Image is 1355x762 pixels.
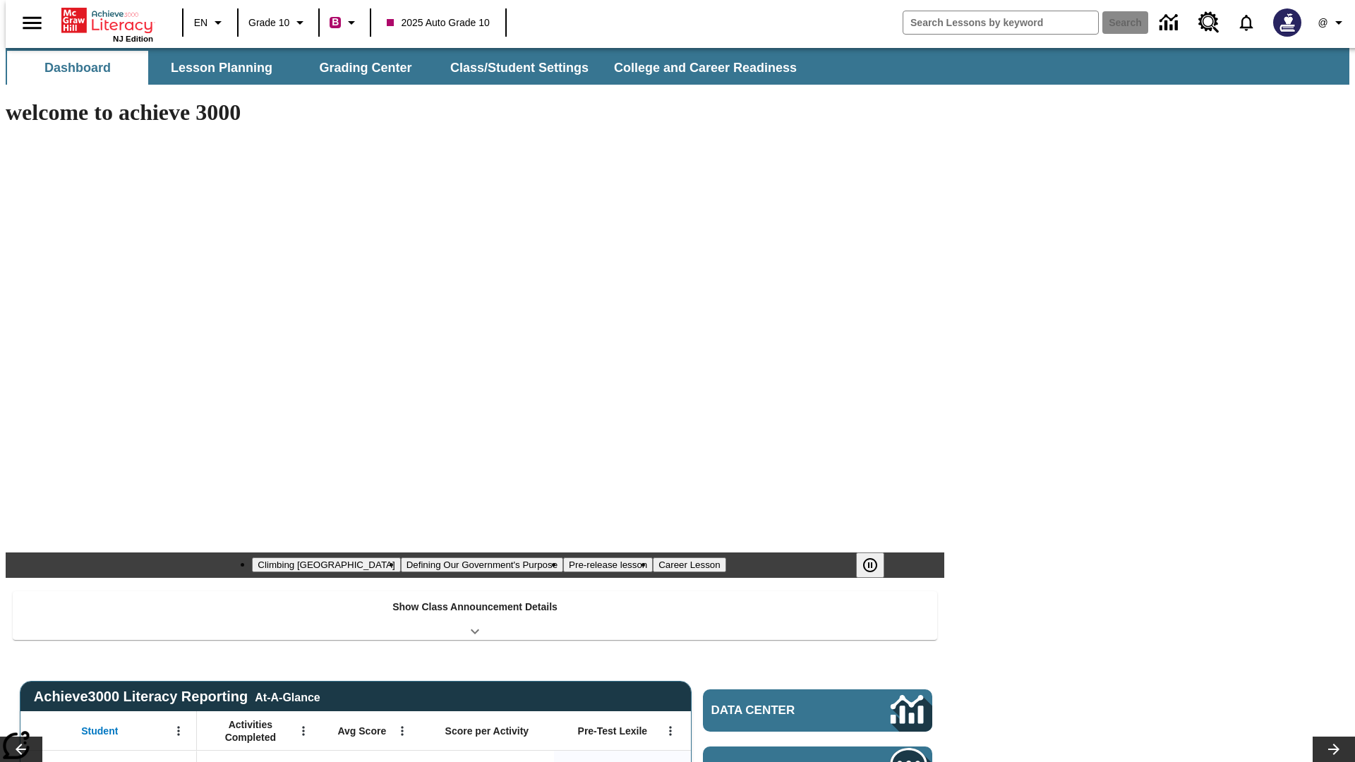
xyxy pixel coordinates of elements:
input: search field [903,11,1098,34]
button: Boost Class color is violet red. Change class color [324,10,366,35]
button: Profile/Settings [1310,10,1355,35]
a: Home [61,6,153,35]
img: Avatar [1273,8,1301,37]
button: Pause [856,552,884,578]
div: Show Class Announcement Details [13,591,937,640]
button: Select a new avatar [1265,4,1310,41]
span: Achieve3000 Literacy Reporting [34,689,320,705]
span: NJ Edition [113,35,153,43]
div: Home [61,5,153,43]
a: Data Center [703,689,932,732]
button: Open Menu [660,720,681,742]
button: Slide 2 Defining Our Government's Purpose [401,557,563,572]
div: Pause [856,552,898,578]
div: At-A-Glance [255,689,320,704]
div: SubNavbar [6,48,1349,85]
button: Slide 4 Career Lesson [653,557,725,572]
span: @ [1318,16,1327,30]
h1: welcome to achieve 3000 [6,99,944,126]
span: B [332,13,339,31]
button: Lesson Planning [151,51,292,85]
button: Open Menu [293,720,314,742]
span: Data Center [711,703,843,718]
p: Show Class Announcement Details [392,600,558,615]
span: 2025 Auto Grade 10 [387,16,489,30]
button: Lesson carousel, Next [1313,737,1355,762]
span: Pre-Test Lexile [578,725,648,737]
span: Student [81,725,118,737]
button: Class/Student Settings [439,51,600,85]
span: Avg Score [337,725,386,737]
button: Slide 3 Pre-release lesson [563,557,653,572]
button: Language: EN, Select a language [188,10,233,35]
a: Resource Center, Will open in new tab [1190,4,1228,42]
button: Dashboard [7,51,148,85]
span: Score per Activity [445,725,529,737]
button: Open Menu [168,720,189,742]
a: Data Center [1151,4,1190,42]
button: Grade: Grade 10, Select a grade [243,10,314,35]
span: Activities Completed [204,718,297,744]
div: SubNavbar [6,51,809,85]
span: Grade 10 [248,16,289,30]
button: College and Career Readiness [603,51,808,85]
button: Open Menu [392,720,413,742]
button: Slide 1 Climbing Mount Tai [252,557,400,572]
span: EN [194,16,207,30]
a: Notifications [1228,4,1265,41]
button: Grading Center [295,51,436,85]
button: Open side menu [11,2,53,44]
